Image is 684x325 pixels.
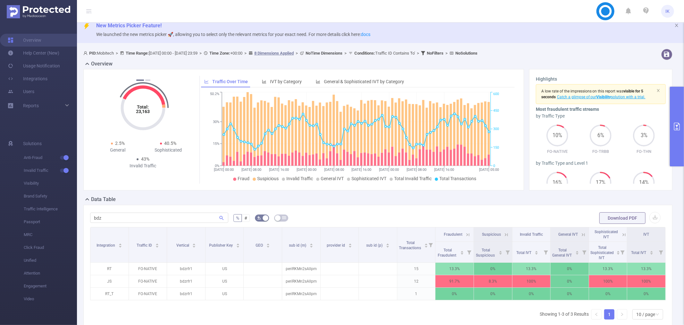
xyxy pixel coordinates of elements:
[379,168,399,172] tspan: [DATE] 00:00
[213,142,219,146] tspan: 15%
[270,79,302,84] span: IVT by Category
[556,95,646,99] span: Catch a glimpse of our solution with a trial.
[595,312,598,316] i: icon: left
[83,23,90,30] i: icon: thunderbolt
[97,243,116,248] span: Integration
[96,32,370,37] span: We launched the new metrics picker 🚀, allowing you to select only the relevant metrics for your e...
[627,263,665,275] p: 13.3%
[198,51,204,56] span: >
[254,51,294,56] u: 8 Dimensions Applied
[119,245,122,247] i: icon: caret-down
[650,250,653,252] i: icon: caret-up
[129,275,167,287] p: FO-NATIVE
[439,176,476,181] span: Total Transactions
[386,242,390,246] div: Sort
[23,137,42,150] span: Solutions
[244,215,247,221] span: #
[656,89,660,92] i: icon: close
[460,250,464,254] div: Sort
[83,51,477,56] span: Mobitech [DATE] 00:00 - [DATE] 23:59 +00:00
[493,164,495,168] tspan: 0
[349,245,352,247] i: icon: caret-down
[24,203,77,215] span: Traffic Intelligence
[553,248,573,258] span: Total General IVT
[282,288,320,300] p: periRKMn2sAllpm
[535,250,538,254] div: Sort
[24,215,77,228] span: Passport
[424,242,428,244] i: icon: caret-up
[631,250,647,255] span: Total IVT
[674,23,679,28] i: icon: close
[236,215,239,221] span: %
[236,242,240,244] i: icon: caret-up
[620,312,624,316] i: icon: right
[324,79,404,84] span: General & Sophisticated IVT by Category
[90,263,129,275] p: RT
[666,5,670,18] span: IK
[91,60,113,68] h2: Overview
[435,263,474,275] p: 13.3%
[214,168,234,172] tspan: [DATE] 00:00
[551,288,589,300] p: 0%
[262,79,266,84] i: icon: bar-chart
[361,32,370,37] a: docs
[589,275,627,287] p: 100%
[129,263,167,275] p: FO-NATIVE
[24,228,77,241] span: MRC
[591,245,614,260] span: Total Sophisticated IVT
[503,242,512,262] i: Filter menu
[83,51,89,55] i: icon: user
[119,242,122,244] i: icon: caret-up
[479,168,499,172] tspan: [DATE] 05:00
[309,242,313,246] div: Sort
[482,232,501,237] span: Suspicious
[465,242,474,262] i: Filter menu
[204,79,209,84] i: icon: line-chart
[595,230,618,239] span: Sophisticated IVT
[541,242,550,262] i: Filter menu
[551,275,589,287] p: 0%
[324,168,344,172] tspan: [DATE] 08:00
[536,76,666,83] h3: Highlights
[257,216,261,220] i: icon: bg-colors
[474,288,512,300] p: 0%
[512,275,551,287] p: 100%
[424,242,428,246] div: Sort
[546,180,568,185] span: 16%
[536,148,579,155] p: FO-NATIVE
[415,51,421,56] span: >
[137,243,153,248] span: Traffic ID
[8,47,59,59] a: Help Center (New)
[589,263,627,275] p: 13.3%
[348,242,352,246] div: Sort
[351,176,386,181] span: Sophisticated IVT
[118,242,122,246] div: Sort
[327,243,346,248] span: provider id
[397,288,435,300] p: 1
[590,180,612,185] span: 17%
[23,103,39,108] span: Reports
[321,176,344,181] span: General IVT
[674,22,679,29] button: icon: close
[118,162,168,169] div: Invalid Traffic
[536,160,666,167] div: by Traffic Type and Level 1
[493,92,499,96] tspan: 600
[136,80,144,81] button: 1
[24,267,77,280] span: Attention
[212,79,248,84] span: Traffic Over Time
[589,288,627,300] p: 0%
[599,212,646,224] button: Download PDF
[633,133,655,138] span: 3%
[115,141,125,146] span: 2.5%
[455,51,477,56] b: No Solutions
[438,248,457,258] span: Total Fraudulent
[616,250,620,252] i: icon: caret-up
[460,252,464,254] i: icon: caret-down
[386,245,389,247] i: icon: caret-down
[136,109,150,114] tspan: 23,163
[474,275,512,287] p: 8.3%
[536,107,599,112] b: Most fraudulent traffic streams
[443,51,450,56] span: >
[397,263,435,275] p: 15
[618,242,627,262] i: Filter menu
